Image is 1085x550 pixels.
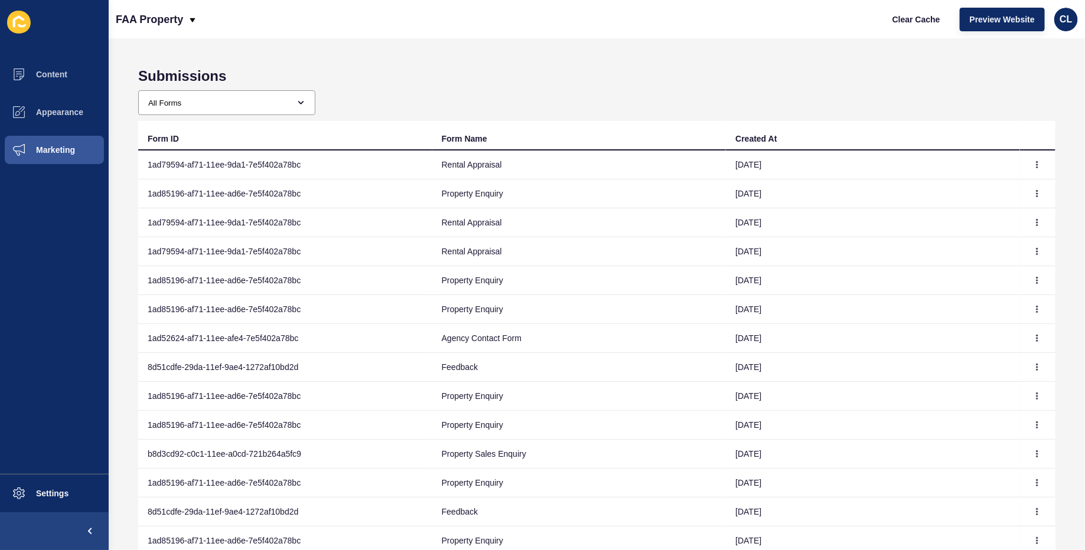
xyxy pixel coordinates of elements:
[726,497,1020,526] td: [DATE]
[960,8,1045,31] button: Preview Website
[138,440,432,469] td: b8d3cd92-c0c1-11ee-a0cd-721b264a5fc9
[138,266,432,295] td: 1ad85196-af71-11ee-ad6e-7e5f402a78bc
[726,440,1020,469] td: [DATE]
[138,179,432,208] td: 1ad85196-af71-11ee-ad6e-7e5f402a78bc
[138,208,432,237] td: 1ad79594-af71-11ee-9da1-7e5f402a78bc
[138,150,432,179] td: 1ad79594-af71-11ee-9da1-7e5f402a78bc
[138,324,432,353] td: 1ad52624-af71-11ee-afe4-7e5f402a78bc
[1060,14,1072,25] span: CL
[432,440,726,469] td: Property Sales Enquiry
[138,68,1055,84] h1: Submissions
[726,353,1020,382] td: [DATE]
[726,150,1020,179] td: [DATE]
[138,497,432,526] td: 8d51cdfe-29da-11ef-9ae4-1272af10bd2d
[138,469,432,497] td: 1ad85196-af71-11ee-ad6e-7e5f402a78bc
[432,382,726,411] td: Property Enquiry
[432,266,726,295] td: Property Enquiry
[432,411,726,440] td: Property Enquiry
[432,469,726,497] td: Property Enquiry
[116,5,183,34] p: FAA Property
[138,411,432,440] td: 1ad85196-af71-11ee-ad6e-7e5f402a78bc
[726,469,1020,497] td: [DATE]
[432,150,726,179] td: Rental Appraisal
[432,179,726,208] td: Property Enquiry
[138,237,432,266] td: 1ad79594-af71-11ee-9da1-7e5f402a78bc
[138,353,432,382] td: 8d51cdfe-29da-11ef-9ae4-1272af10bd2d
[735,133,777,145] div: Created At
[892,14,940,25] span: Clear Cache
[882,8,950,31] button: Clear Cache
[726,237,1020,266] td: [DATE]
[726,179,1020,208] td: [DATE]
[432,353,726,382] td: Feedback
[432,324,726,353] td: Agency Contact Form
[138,295,432,324] td: 1ad85196-af71-11ee-ad6e-7e5f402a78bc
[442,133,487,145] div: Form Name
[726,266,1020,295] td: [DATE]
[726,208,1020,237] td: [DATE]
[138,382,432,411] td: 1ad85196-af71-11ee-ad6e-7e5f402a78bc
[432,208,726,237] td: Rental Appraisal
[148,133,179,145] div: Form ID
[970,14,1035,25] span: Preview Website
[432,497,726,526] td: Feedback
[726,411,1020,440] td: [DATE]
[432,295,726,324] td: Property Enquiry
[726,295,1020,324] td: [DATE]
[432,237,726,266] td: Rental Appraisal
[726,382,1020,411] td: [DATE]
[726,324,1020,353] td: [DATE]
